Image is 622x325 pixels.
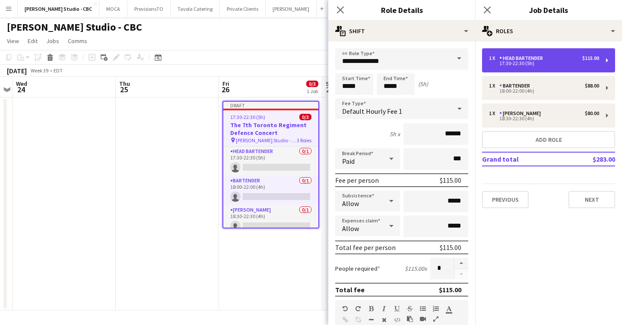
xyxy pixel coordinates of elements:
[328,21,475,41] div: Shift
[328,4,475,16] h3: Role Details
[440,176,461,184] div: $115.00
[335,243,396,252] div: Total fee per person
[568,191,615,208] button: Next
[394,316,400,323] button: HTML Code
[564,152,615,166] td: $283.00
[342,157,355,166] span: Paid
[342,199,359,208] span: Allow
[499,83,533,89] div: Bartender
[420,305,426,312] button: Unordered List
[127,0,171,17] button: ProvisionsTO
[222,80,229,87] span: Fri
[489,89,599,93] div: 18:00-22:00 (4h)
[118,84,130,94] span: 25
[368,305,374,312] button: Bold
[28,37,38,45] span: Edit
[381,305,387,312] button: Italic
[439,285,461,294] div: $115.00
[407,305,413,312] button: Strikethrough
[15,84,27,94] span: 24
[7,21,142,34] h1: [PERSON_NAME] Studio - CBC
[499,110,544,116] div: [PERSON_NAME]
[3,35,22,47] a: View
[420,316,426,322] button: Insert video
[7,66,27,75] div: [DATE]
[7,37,19,45] span: View
[18,0,99,17] button: [PERSON_NAME] Studio - CBC
[482,152,564,166] td: Grand total
[582,55,599,61] div: $115.00
[220,0,266,17] button: Private Clients
[418,80,428,88] div: (5h)
[230,114,265,120] span: 17:30-22:30 (5h)
[223,147,318,176] app-card-role: Head Bartender0/117:30-22:30 (5h)
[407,316,413,322] button: Paste as plain text
[221,84,229,94] span: 26
[64,35,91,47] a: Comms
[381,316,387,323] button: Clear Formatting
[223,121,318,137] h3: The 7th Toronto Regiment Defence Concert
[299,114,311,120] span: 0/3
[482,131,615,148] button: Add role
[394,305,400,312] button: Underline
[390,130,400,138] div: 5h x
[342,224,359,233] span: Allow
[335,285,365,294] div: Total fee
[489,61,599,66] div: 17:30-22:30 (5h)
[489,110,499,116] div: 1 x
[368,316,374,323] button: Horizontal Line
[54,67,63,74] div: EDT
[585,110,599,116] div: $80.00
[433,316,439,322] button: Fullscreen
[454,258,468,269] button: Increase
[405,265,427,272] div: $115.00 x
[46,37,59,45] span: Jobs
[489,83,499,89] div: 1 x
[222,101,319,228] app-job-card: Draft17:30-22:30 (5h)0/3The 7th Toronto Regiment Defence Concert [PERSON_NAME] Studio - CBC3 Role...
[99,0,127,17] button: MOCA
[68,37,87,45] span: Comms
[119,80,130,87] span: Thu
[29,67,50,74] span: Week 39
[440,243,461,252] div: $115.00
[16,80,27,87] span: Wed
[489,55,499,61] div: 1 x
[489,116,599,121] div: 18:30-22:30 (4h)
[355,305,361,312] button: Redo
[342,107,402,116] span: Default Hourly Fee 1
[324,84,335,94] span: 27
[335,265,380,272] label: People required
[499,55,546,61] div: Head Bartender
[307,88,318,94] div: 1 Job
[236,137,297,144] span: [PERSON_NAME] Studio - CBC
[475,21,622,41] div: Roles
[297,137,311,144] span: 3 Roles
[342,305,348,312] button: Undo
[223,205,318,234] app-card-role: [PERSON_NAME]0/118:30-22:30 (4h)
[266,0,317,17] button: [PERSON_NAME]
[223,176,318,205] app-card-role: Bartender0/118:00-22:00 (4h)
[306,81,318,87] span: 0/3
[43,35,63,47] a: Jobs
[475,4,622,16] h3: Job Details
[171,0,220,17] button: Tavola Catering
[446,305,452,312] button: Text Color
[223,102,318,109] div: Draft
[335,176,379,184] div: Fee per person
[24,35,41,47] a: Edit
[433,305,439,312] button: Ordered List
[326,80,335,87] span: Sat
[585,83,599,89] div: $88.00
[482,191,529,208] button: Previous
